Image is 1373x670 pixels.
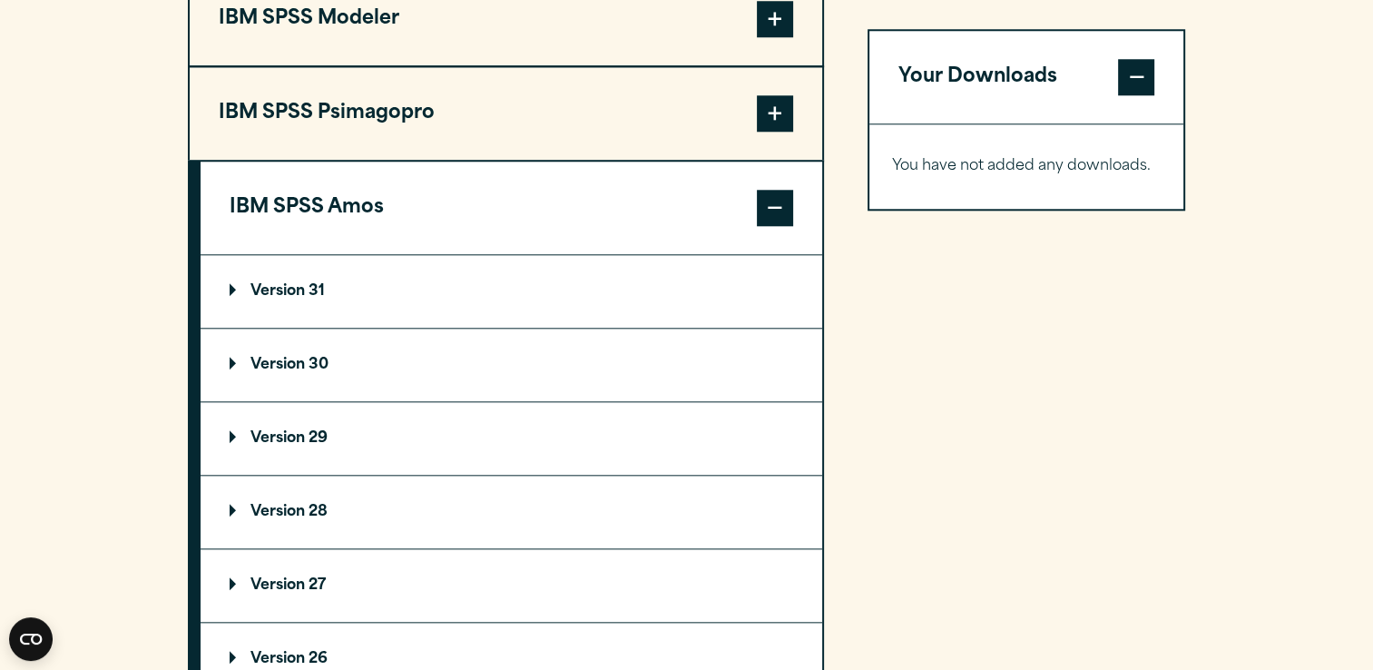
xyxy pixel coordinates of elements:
p: Version 28 [230,505,328,519]
div: Your Downloads [869,123,1184,209]
p: Version 26 [230,652,328,666]
button: Your Downloads [869,31,1184,123]
summary: Version 27 [201,549,822,622]
summary: Version 29 [201,402,822,475]
summary: Version 28 [201,476,822,548]
button: IBM SPSS Amos [201,162,822,254]
p: Version 29 [230,431,328,446]
p: You have not added any downloads. [892,153,1162,180]
p: Version 31 [230,284,325,299]
summary: Version 31 [201,255,822,328]
button: Open CMP widget [9,617,53,661]
button: IBM SPSS Psimagopro [190,67,822,160]
p: Version 30 [230,358,329,372]
p: Version 27 [230,578,326,593]
summary: Version 30 [201,329,822,401]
